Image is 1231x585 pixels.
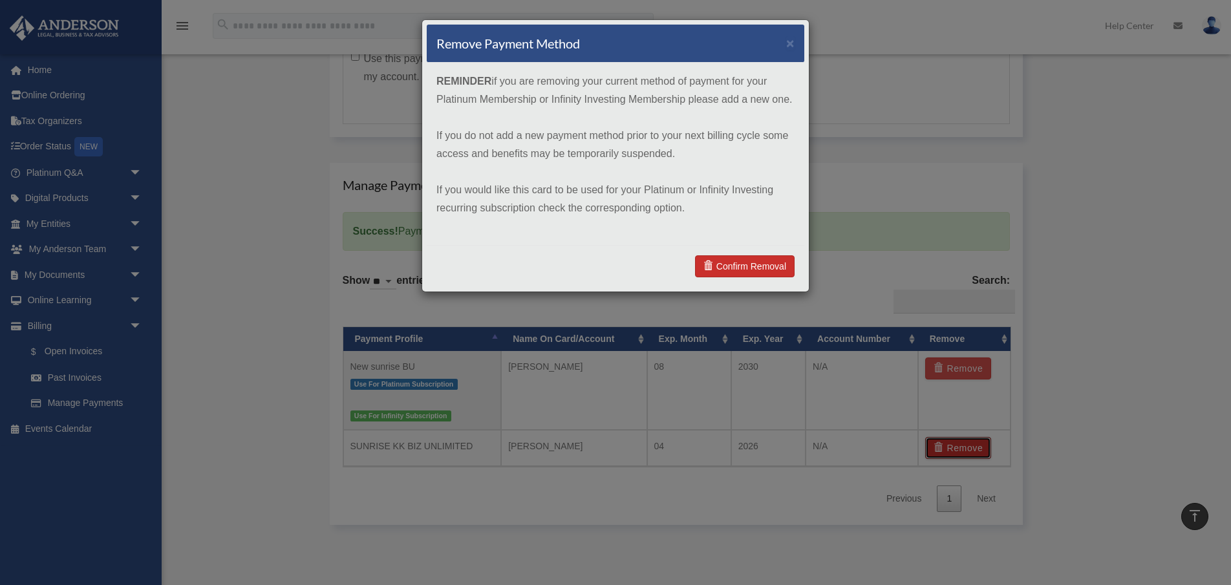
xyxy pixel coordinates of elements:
a: Confirm Removal [695,255,795,277]
p: If you do not add a new payment method prior to your next billing cycle some access and benefits ... [436,127,795,163]
p: If you would like this card to be used for your Platinum or Infinity Investing recurring subscrip... [436,181,795,217]
strong: REMINDER [436,76,491,87]
button: × [786,36,795,50]
div: if you are removing your current method of payment for your Platinum Membership or Infinity Inves... [427,63,804,245]
h4: Remove Payment Method [436,34,580,52]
